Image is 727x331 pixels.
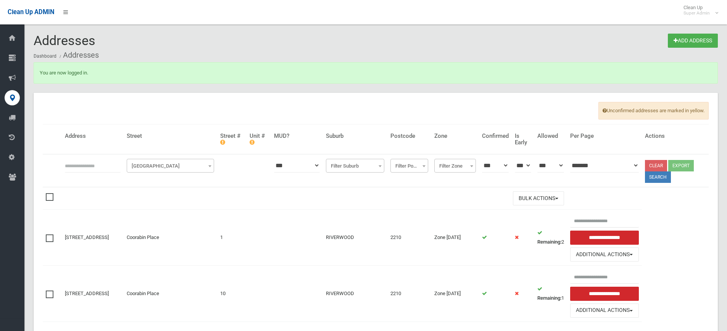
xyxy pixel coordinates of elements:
span: Filter Street [129,161,212,171]
h4: Street [127,133,214,139]
td: RIVERWOOD [323,210,387,266]
strong: Remaining: [537,239,561,245]
span: Filter Street [127,159,214,173]
div: You are now logged in. [34,62,718,84]
a: [STREET_ADDRESS] [65,234,109,240]
td: 10 [217,266,247,322]
h4: MUD? [274,133,320,139]
span: Filter Zone [436,161,474,171]
h4: Per Page [570,133,639,139]
td: 1 [217,210,247,266]
span: Filter Suburb [326,159,384,173]
button: Search [645,171,671,183]
span: Filter Postcode [390,159,428,173]
a: [STREET_ADDRESS] [65,291,109,296]
h4: Street # [220,133,243,145]
h4: Address [65,133,121,139]
a: Clear [645,160,667,171]
h4: Unit # [250,133,268,145]
h4: Actions [645,133,706,139]
button: Additional Actions [570,247,639,262]
span: Clean Up ADMIN [8,8,54,16]
a: Dashboard [34,53,56,59]
td: 2210 [387,266,431,322]
span: Filter Zone [434,159,476,173]
td: Zone [DATE] [431,210,479,266]
h4: Allowed [537,133,564,139]
td: Coorabin Place [124,266,217,322]
td: 2210 [387,210,431,266]
button: Bulk Actions [513,191,564,205]
span: Clean Up [680,5,717,16]
button: Additional Actions [570,304,639,318]
span: Filter Postcode [392,161,426,171]
li: Addresses [58,48,99,62]
a: Add Address [668,34,718,48]
span: Filter Suburb [328,161,382,171]
strong: Remaining: [537,295,561,301]
h4: Confirmed [482,133,509,139]
td: Zone [DATE] [431,266,479,322]
button: Export [668,160,694,171]
h4: Zone [434,133,476,139]
h4: Suburb [326,133,384,139]
h4: Is Early [515,133,531,145]
small: Super Admin [683,10,710,16]
h4: Postcode [390,133,428,139]
td: RIVERWOOD [323,266,387,322]
span: Addresses [34,33,95,48]
span: Unconfirmed addresses are marked in yellow. [598,102,709,119]
td: 2 [534,210,567,266]
td: Coorabin Place [124,210,217,266]
td: 1 [534,266,567,322]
